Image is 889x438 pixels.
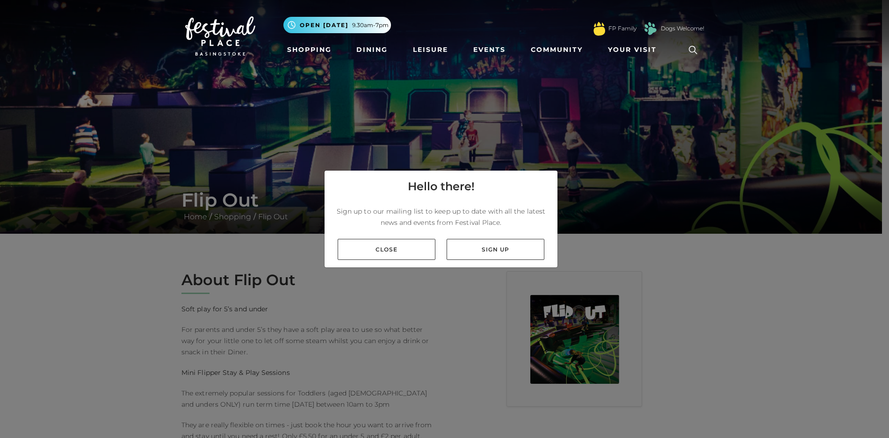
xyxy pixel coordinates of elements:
a: Events [470,41,509,58]
a: Close [338,239,435,260]
a: FP Family [608,24,636,33]
h4: Hello there! [408,178,475,195]
p: Sign up to our mailing list to keep up to date with all the latest news and events from Festival ... [332,206,550,228]
span: 9.30am-7pm [352,21,389,29]
span: Open [DATE] [300,21,348,29]
a: Community [527,41,586,58]
img: Festival Place Logo [185,16,255,56]
a: Dining [353,41,391,58]
a: Leisure [409,41,452,58]
span: Your Visit [608,45,657,55]
a: Dogs Welcome! [661,24,704,33]
button: Open [DATE] 9.30am-7pm [283,17,391,33]
a: Sign up [447,239,544,260]
a: Your Visit [604,41,665,58]
a: Shopping [283,41,335,58]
